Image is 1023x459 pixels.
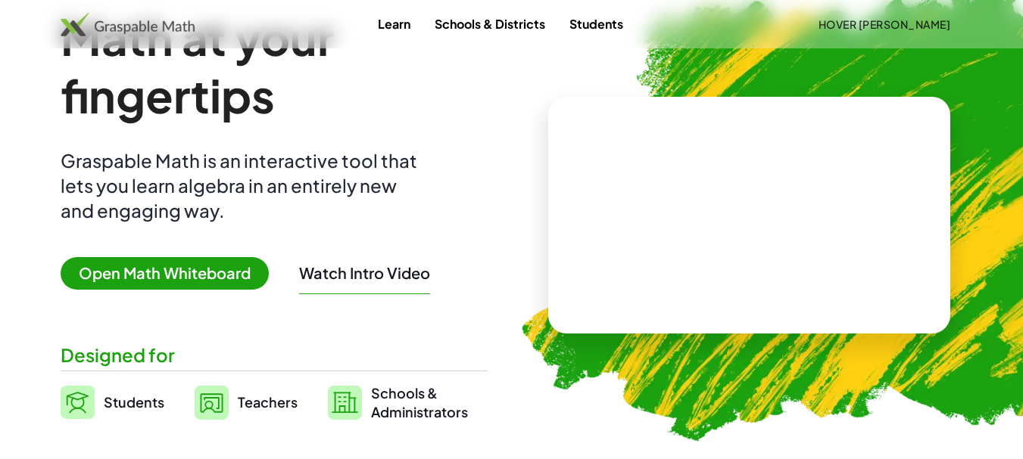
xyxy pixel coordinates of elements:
[635,158,862,271] video: What is this? This is dynamic math notation. Dynamic math notation plays a central role in how Gr...
[328,383,468,421] a: Schools &Administrators
[328,386,362,420] img: svg%3e
[61,9,488,124] h1: Math at your fingertips
[371,383,468,421] span: Schools & Administrators
[195,386,229,420] img: svg%3e
[61,383,164,421] a: Students
[818,17,950,31] span: Hover [PERSON_NAME]
[423,10,557,38] a: Schools & Districts
[61,257,269,290] span: Open Math Whiteboard
[366,10,423,38] a: Learn
[195,383,298,421] a: Teachers
[61,266,281,282] a: Open Math Whiteboard
[238,393,298,411] span: Teachers
[61,148,424,223] div: Graspable Math is an interactive tool that lets you learn algebra in an entirely new and engaging...
[299,263,430,283] button: Watch Intro Video
[61,386,95,419] img: svg%3e
[61,343,488,368] div: Designed for
[806,11,962,38] button: Hover [PERSON_NAME]
[104,393,164,411] span: Students
[557,10,635,38] a: Students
